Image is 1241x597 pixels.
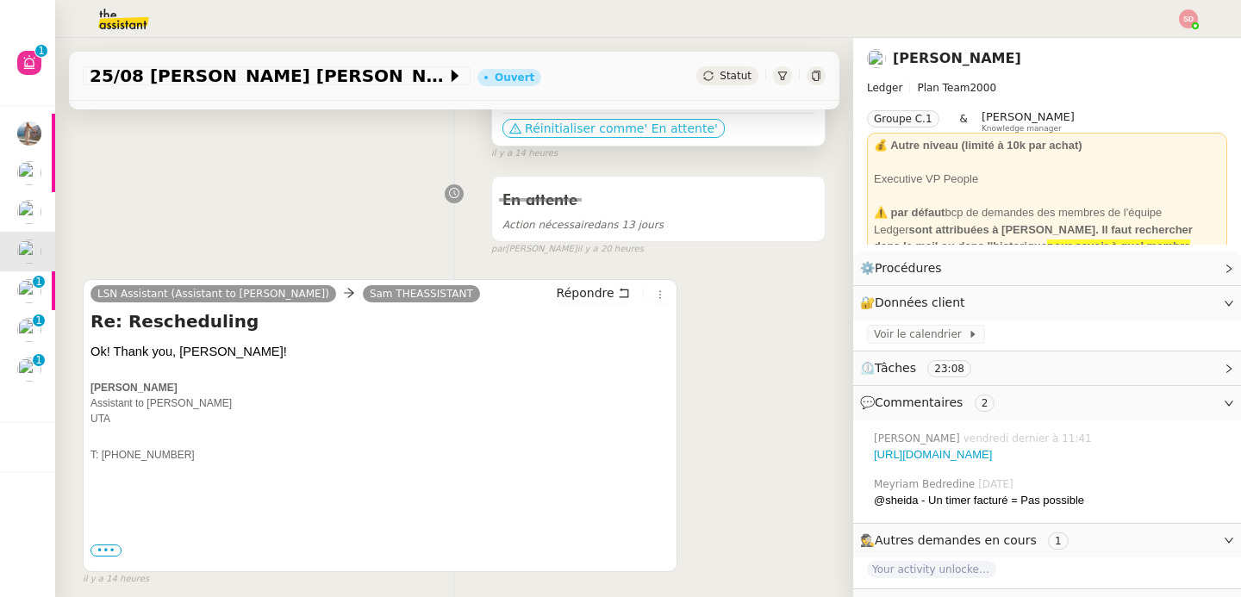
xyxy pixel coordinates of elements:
span: Voir le calendrier [874,326,968,343]
span: [PERSON_NAME] [982,110,1075,123]
div: Executive VP People [874,171,1220,188]
h4: Re: Rescheduling [90,309,670,333]
p: 1 [35,314,42,330]
span: Assistant to [PERSON_NAME] [90,397,232,409]
span: 25/08 [PERSON_NAME] [PERSON_NAME] [90,67,446,84]
button: Réinitialiser comme' En attente' [502,119,725,138]
span: il y a 20 heures [577,242,644,257]
img: users%2FNsDxpgzytqOlIY2WSYlFcHtx26m1%2Favatar%2F8901.jpg [17,161,41,185]
span: ⏲️ [860,361,986,375]
span: il y a 14 heures [491,146,558,161]
span: 🕵️ [860,533,1076,547]
span: Knowledge manager [982,124,1062,134]
img: users%2FpGDzCdRUMNW1CFSyVqpqObavLBY2%2Favatar%2F69c727f5-7ba7-429f-adfb-622b6597c7d2 [17,239,41,264]
span: dans 13 jours [502,219,664,231]
span: Ouvert [502,86,553,102]
img: 9c41a674-290d-4aa4-ad60-dbefefe1e183 [17,121,41,146]
span: Action nécessaire [502,219,594,231]
div: ⚙️Procédures [853,252,1241,285]
span: Statut [720,70,751,82]
nz-badge-sup: 1 [33,276,45,288]
span: vendredi dernier à 11:41 [963,431,1095,446]
span: Données client [875,295,965,309]
span: UTA [90,413,110,425]
a: [PERSON_NAME] [893,50,1021,66]
span: ' En attente' [644,120,717,137]
span: ⚙️ [860,258,950,278]
small: [PERSON_NAME] [491,242,644,257]
img: users%2FGX3rQP8tYsNHcNyK7ew1bxbPIYR2%2Favatar%2FPascal_Gauthier_CEO_Ledger_icone.jpg [17,358,41,382]
span: Your activity unlocked a token allocation [867,561,996,578]
img: users%2FpGDzCdRUMNW1CFSyVqpqObavLBY2%2Favatar%2F69c727f5-7ba7-429f-adfb-622b6597c7d2 [867,49,886,68]
div: 💬Commentaires 2 [853,386,1241,420]
nz-tag: 2 [975,395,995,412]
div: Ouvert [495,72,534,83]
span: Procédures [875,261,942,275]
img: users%2FlTfsyV2F6qPWZMLkCFFmx0QkZeu2%2Favatar%2FChatGPT%20Image%201%20aou%CC%82t%202025%2C%2011_0... [17,318,41,342]
span: [PERSON_NAME] [874,431,963,446]
nz-badge-sup: 1 [33,314,45,326]
button: Répondre [551,283,636,302]
a: [URL][DOMAIN_NAME] [874,448,992,461]
strong: ⚠️ par défaut [874,206,945,219]
img: users%2FlTfsyV2F6qPWZMLkCFFmx0QkZeu2%2Favatar%2FChatGPT%20Image%201%20aou%CC%82t%202025%2C%2011_0... [17,279,41,303]
span: Tâches [875,361,916,375]
p: 1 [35,276,42,291]
span: Meyriam Bedredine [874,476,978,492]
nz-badge-sup: 1 [35,45,47,57]
p: 1 [35,354,42,370]
nz-tag: 23:08 [927,360,971,377]
div: Ok! Thank you, [PERSON_NAME]! [90,342,670,361]
nz-tag: 1 [1048,532,1069,550]
strong: 💰 Autre niveau (limité à 10k par achat) [874,139,1082,152]
p: 1 [38,45,45,60]
app-user-label: Knowledge manager [982,110,1075,133]
span: Réinitialiser comme [525,120,644,137]
strong: sont attribuées à [PERSON_NAME]. Il faut rechercher dans le mail ou dans l'historique [874,223,1193,253]
span: 💬 [860,395,1001,409]
div: 🔐Données client [853,286,1241,320]
b: [PERSON_NAME] [90,382,178,394]
span: En attente [502,193,577,208]
span: il y a 14 heures [83,572,149,587]
span: Autres demandes en cours [875,533,1037,547]
span: Répondre [557,284,614,302]
span: ••• [90,544,122,557]
span: par [491,242,506,257]
div: bcp de demandes des membres de l'équipe Ledger [874,204,1220,289]
img: svg [1179,9,1198,28]
span: Plan Team [917,82,970,94]
img: users%2FNsDxpgzytqOlIY2WSYlFcHtx26m1%2Favatar%2F8901.jpg [17,200,41,224]
span: Ledger [867,82,902,94]
a: Sam THEASSISTANT [363,286,480,302]
span: Commentaires [875,395,963,409]
div: ⏲️Tâches 23:08 [853,351,1241,385]
span: T: [PHONE_NUMBER] [90,449,195,461]
div: 🕵️Autres demandes en cours 1 [853,524,1241,557]
span: & [960,110,968,133]
nz-badge-sup: 1 [33,354,45,366]
a: LSN Assistant (Assistant to [PERSON_NAME]) [90,286,336,302]
nz-tag: Groupe C.1 [867,110,939,127]
span: [DATE] [978,476,1017,492]
span: 🔐 [860,293,972,313]
span: 2000 [970,82,996,94]
div: @sheida - Un timer facturé = Pas possible [874,492,1227,509]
